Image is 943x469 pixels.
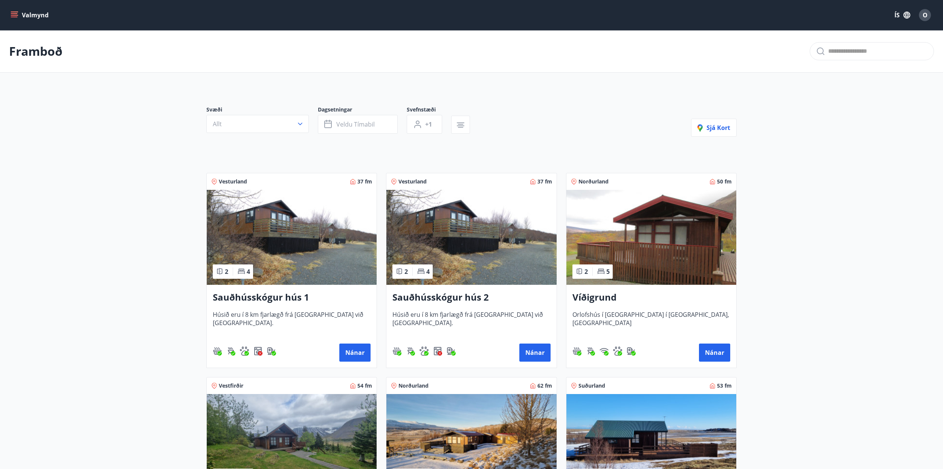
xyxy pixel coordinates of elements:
[537,382,552,390] span: 62 fm
[392,347,401,356] div: Heitur pottur
[9,43,63,60] p: Framboð
[213,347,222,356] img: h89QDIuHlAdpqTriuIvuEWkTH976fOgBEOOeu1mi.svg
[572,310,730,335] span: Orlofshús í [GEOGRAPHIC_DATA] í [GEOGRAPHIC_DATA], [GEOGRAPHIC_DATA]
[613,347,622,356] div: Gæludýr
[699,344,730,362] button: Nánar
[206,106,318,115] span: Svæði
[267,347,276,356] img: nH7E6Gw2rvWFb8XaSdRp44dhkQaj4PJkOoRYItBQ.svg
[572,347,581,356] img: h89QDIuHlAdpqTriuIvuEWkTH976fOgBEOOeu1mi.svg
[566,190,736,285] img: Paella dish
[691,119,737,137] button: Sjá kort
[407,115,442,134] button: +1
[219,178,247,185] span: Vesturland
[406,347,415,356] div: Gasgrill
[9,8,52,22] button: menu
[339,344,371,362] button: Nánar
[318,115,398,134] button: Veldu tímabil
[213,291,371,304] h3: Sauðhússkógur hús 1
[247,267,250,276] span: 4
[717,178,732,185] span: 50 fm
[425,120,432,128] span: +1
[219,382,243,390] span: Vestfirðir
[717,382,732,390] span: 53 fm
[406,347,415,356] img: ZXjrS3QKesehq6nQAPjaRuRTI364z8ohTALB4wBr.svg
[213,120,222,128] span: Allt
[572,347,581,356] div: Heitur pottur
[225,267,228,276] span: 2
[253,347,262,356] div: Þvottavél
[627,347,636,356] img: nH7E6Gw2rvWFb8XaSdRp44dhkQaj4PJkOoRYItBQ.svg
[392,310,550,335] span: Húsið eru í 8 km fjarlægð frá [GEOGRAPHIC_DATA] við [GEOGRAPHIC_DATA].
[537,178,552,185] span: 37 fm
[606,267,610,276] span: 5
[890,8,914,22] button: ÍS
[600,347,609,356] img: HJRyFFsYp6qjeUYhR4dAD8CaCEsnIFYZ05miwXoh.svg
[586,347,595,356] div: Gasgrill
[613,347,622,356] img: pxcaIm5dSOV3FS4whs1soiYWTwFQvksT25a9J10C.svg
[226,347,235,356] img: ZXjrS3QKesehq6nQAPjaRuRTI364z8ohTALB4wBr.svg
[213,347,222,356] div: Heitur pottur
[392,291,550,304] h3: Sauðhússkógur hús 2
[398,178,427,185] span: Vesturland
[578,382,605,390] span: Suðurland
[206,115,309,133] button: Allt
[226,347,235,356] div: Gasgrill
[207,190,377,285] img: Paella dish
[433,347,442,356] img: Dl16BY4EX9PAW649lg1C3oBuIaAsR6QVDQBO2cTm.svg
[240,347,249,356] div: Gæludýr
[923,11,928,19] span: O
[697,124,730,132] span: Sjá kort
[586,347,595,356] img: ZXjrS3QKesehq6nQAPjaRuRTI364z8ohTALB4wBr.svg
[386,190,556,285] img: Paella dish
[318,106,407,115] span: Dagsetningar
[426,267,430,276] span: 4
[447,347,456,356] div: Hleðslustöð fyrir rafbíla
[420,347,429,356] img: pxcaIm5dSOV3FS4whs1soiYWTwFQvksT25a9J10C.svg
[584,267,588,276] span: 2
[398,382,429,390] span: Norðurland
[519,344,551,362] button: Nánar
[447,347,456,356] img: nH7E6Gw2rvWFb8XaSdRp44dhkQaj4PJkOoRYItBQ.svg
[420,347,429,356] div: Gæludýr
[336,120,375,128] span: Veldu tímabil
[600,347,609,356] div: Þráðlaust net
[578,178,609,185] span: Norðurland
[357,178,372,185] span: 37 fm
[240,347,249,356] img: pxcaIm5dSOV3FS4whs1soiYWTwFQvksT25a9J10C.svg
[627,347,636,356] div: Hleðslustöð fyrir rafbíla
[572,291,730,304] h3: Víðigrund
[213,310,371,335] span: Húsið eru í 8 km fjarlægð frá [GEOGRAPHIC_DATA] við [GEOGRAPHIC_DATA].
[392,347,401,356] img: h89QDIuHlAdpqTriuIvuEWkTH976fOgBEOOeu1mi.svg
[253,347,262,356] img: Dl16BY4EX9PAW649lg1C3oBuIaAsR6QVDQBO2cTm.svg
[433,347,442,356] div: Þvottavél
[404,267,408,276] span: 2
[267,347,276,356] div: Hleðslustöð fyrir rafbíla
[916,6,934,24] button: O
[357,382,372,390] span: 54 fm
[407,106,451,115] span: Svefnstæði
